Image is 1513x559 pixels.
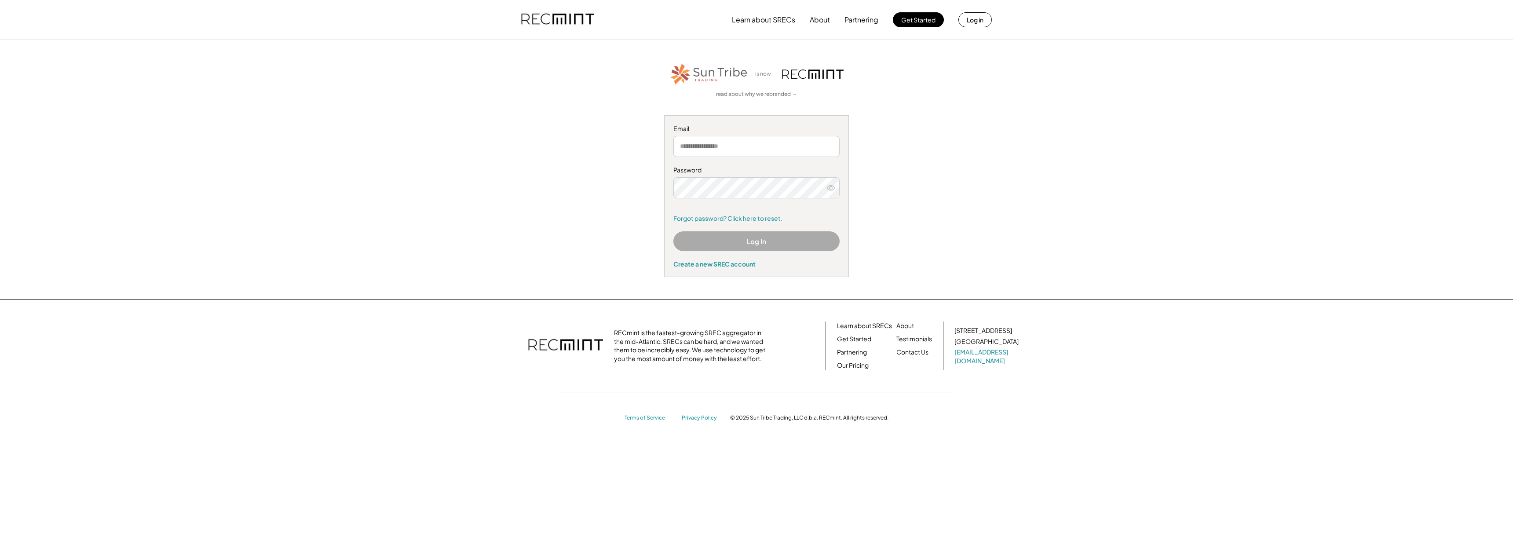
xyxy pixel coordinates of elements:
[958,12,992,27] button: Log in
[673,260,840,268] div: Create a new SREC account
[753,70,778,78] div: is now
[954,348,1020,365] a: [EMAIL_ADDRESS][DOMAIN_NAME]
[528,330,603,361] img: recmint-logotype%403x.png
[837,322,892,330] a: Learn about SRECs
[673,214,840,223] a: Forgot password? Click here to reset.
[732,11,795,29] button: Learn about SRECs
[614,329,770,363] div: RECmint is the fastest-growing SREC aggregator in the mid-Atlantic. SRECs can be hard, and we wan...
[896,322,914,330] a: About
[837,361,869,370] a: Our Pricing
[810,11,830,29] button: About
[837,348,867,357] a: Partnering
[954,326,1012,335] div: [STREET_ADDRESS]
[673,124,840,133] div: Email
[673,166,840,175] div: Password
[625,414,673,422] a: Terms of Service
[954,337,1019,346] div: [GEOGRAPHIC_DATA]
[716,91,797,98] a: read about why we rebranded →
[896,348,928,357] a: Contact Us
[730,414,888,421] div: © 2025 Sun Tribe Trading, LLC d.b.a. RECmint. All rights reserved.
[837,335,871,343] a: Get Started
[521,5,594,35] img: recmint-logotype%403x.png
[682,414,721,422] a: Privacy Policy
[669,62,749,86] img: STT_Horizontal_Logo%2B-%2BColor.png
[896,335,932,343] a: Testimonials
[673,231,840,251] button: Log In
[893,12,944,27] button: Get Started
[782,69,844,79] img: recmint-logotype%403x.png
[844,11,878,29] button: Partnering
